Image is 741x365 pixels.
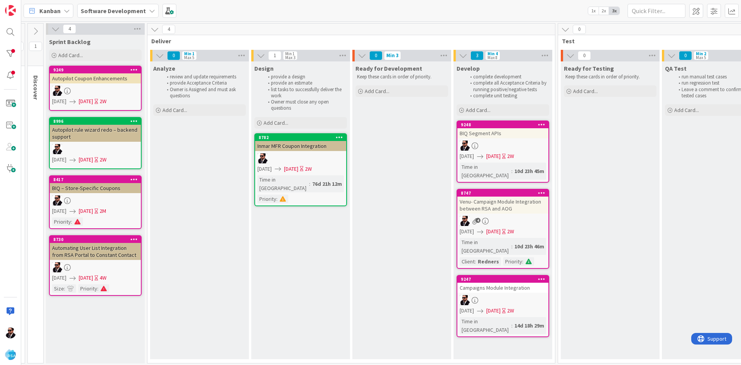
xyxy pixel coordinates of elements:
[16,1,35,10] span: Support
[264,87,346,99] li: list tasks to successfully deliver the work
[599,7,609,15] span: 2x
[264,80,346,86] li: provide an estimate
[475,257,476,266] span: :
[39,6,61,15] span: Kanban
[53,67,141,73] div: 9249
[162,74,245,80] li: review and update requirements
[5,5,16,16] img: Visit kanbanzone.com
[369,51,382,60] span: 0
[257,195,276,203] div: Priority
[79,207,93,215] span: [DATE]
[564,65,614,72] span: Ready for Testing
[49,38,91,46] span: Sprint Backlog
[50,118,141,142] div: 8996Autopilot rule wizard redo – backend support
[52,156,66,164] span: [DATE]
[52,144,62,154] img: AC
[162,25,175,34] span: 4
[52,274,66,282] span: [DATE]
[466,74,548,80] li: complete development
[461,277,548,282] div: 9247
[79,274,93,282] span: [DATE]
[52,86,62,96] img: AC
[50,66,141,73] div: 9249
[52,217,71,226] div: Priority
[460,295,470,305] img: AC
[386,54,399,58] div: Min 3
[264,99,346,112] li: Owner must close any open questions
[184,52,195,56] div: Min 1
[52,207,66,215] span: [DATE]
[259,135,346,140] div: 8782
[466,93,548,99] li: complete unit testing
[52,284,64,293] div: Size
[162,80,245,86] li: provide Acceptance Criteria
[100,207,106,215] div: 2M
[184,56,194,59] div: Max 5
[457,121,548,138] div: 9248BIQ Segment APIs
[162,107,187,114] span: Add Card...
[679,51,692,60] span: 0
[310,180,344,188] div: 76d 21h 12m
[50,243,141,260] div: Automating User List Integration from RSA Portal to Constant Contact
[355,65,422,72] span: Ready for Development
[507,307,514,315] div: 2W
[461,190,548,196] div: 8747
[5,328,16,338] img: AC
[357,74,447,80] p: Keep these cards in order of priority.
[461,122,548,127] div: 9248
[79,156,93,164] span: [DATE]
[460,317,511,334] div: Time in [GEOGRAPHIC_DATA]
[457,190,548,197] div: 8747
[50,176,141,183] div: 8417
[64,284,65,293] span: :
[50,144,141,154] div: AC
[100,97,107,105] div: 2W
[257,175,309,192] div: Time in [GEOGRAPHIC_DATA]
[460,141,470,151] img: AC
[457,121,548,128] div: 9248
[457,283,548,293] div: Campaigns Module Integration
[257,153,267,163] img: AC
[255,134,346,151] div: 8782Inmar MFR Coupon Integration
[5,349,16,360] img: avatar
[52,97,66,105] span: [DATE]
[696,56,706,59] div: Max 5
[167,51,180,60] span: 0
[50,73,141,83] div: Autopilot Coupon Enhancements
[151,37,545,45] span: Deliver
[264,119,288,126] span: Add Card...
[476,257,501,266] div: Redners
[255,141,346,151] div: Inmar MFR Coupon Integration
[522,257,523,266] span: :
[487,52,498,56] div: Min 4
[305,165,312,173] div: 2W
[573,25,586,34] span: 0
[52,262,62,272] img: AC
[460,152,474,160] span: [DATE]
[588,7,599,15] span: 1x
[470,51,484,60] span: 3
[79,97,93,105] span: [DATE]
[254,65,274,72] span: Design
[460,227,474,236] span: [DATE]
[696,52,706,56] div: Min 2
[276,195,277,203] span: :
[486,307,501,315] span: [DATE]
[285,56,295,59] div: Max 3
[52,195,62,205] img: AC
[264,74,346,80] li: provide a design
[53,119,141,124] div: 8996
[487,56,497,59] div: Max 8
[460,216,470,226] img: AC
[674,107,699,114] span: Add Card...
[503,257,522,266] div: Priority
[50,125,141,142] div: Autopilot rule wizard redo – backend support
[457,141,548,151] div: AC
[100,156,107,164] div: 2W
[578,51,591,60] span: 0
[50,236,141,243] div: 8730
[71,217,72,226] span: :
[507,227,514,236] div: 2W
[460,257,475,266] div: Client
[63,24,76,34] span: 4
